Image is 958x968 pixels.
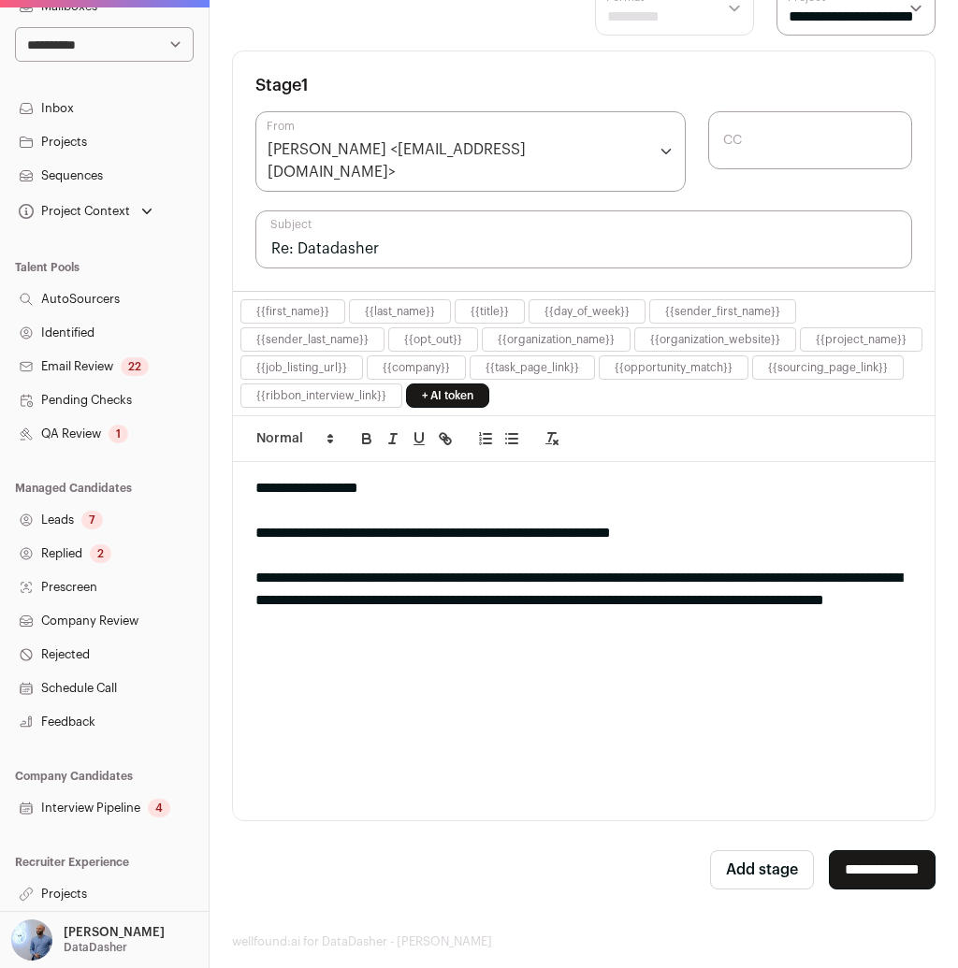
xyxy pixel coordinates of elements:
[7,919,168,961] button: Open dropdown
[268,138,647,183] div: [PERSON_NAME] <[EMAIL_ADDRESS][DOMAIN_NAME]>
[615,360,733,375] button: {{opportunity_match}}
[109,425,128,443] div: 1
[256,304,329,319] button: {{first_name}}
[64,925,165,940] p: [PERSON_NAME]
[255,210,912,268] input: Subject
[471,304,509,319] button: {{title}}
[768,360,888,375] button: {{sourcing_page_link}}
[816,332,907,347] button: {{project_name}}
[255,74,309,96] h3: Stage
[498,332,615,347] button: {{organization_name}}
[232,934,936,949] footer: wellfound:ai for DataDasher - [PERSON_NAME]
[486,360,579,375] button: {{task_page_link}}
[710,850,814,889] button: Add stage
[81,511,103,529] div: 7
[383,360,450,375] button: {{company}}
[544,304,630,319] button: {{day_of_week}}
[650,332,780,347] button: {{organization_website}}
[406,383,489,408] a: + AI token
[15,204,130,219] div: Project Context
[256,332,369,347] button: {{sender_last_name}}
[148,799,170,817] div: 4
[15,198,156,224] button: Open dropdown
[256,360,347,375] button: {{job_listing_url}}
[90,544,111,563] div: 2
[121,357,149,376] div: 22
[256,388,386,403] button: {{ribbon_interview_link}}
[301,77,309,94] span: 1
[665,304,780,319] button: {{sender_first_name}}
[708,111,912,169] input: CC
[11,919,52,961] img: 97332-medium_jpg
[64,940,127,955] p: DataDasher
[365,304,435,319] button: {{last_name}}
[404,332,462,347] button: {{opt_out}}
